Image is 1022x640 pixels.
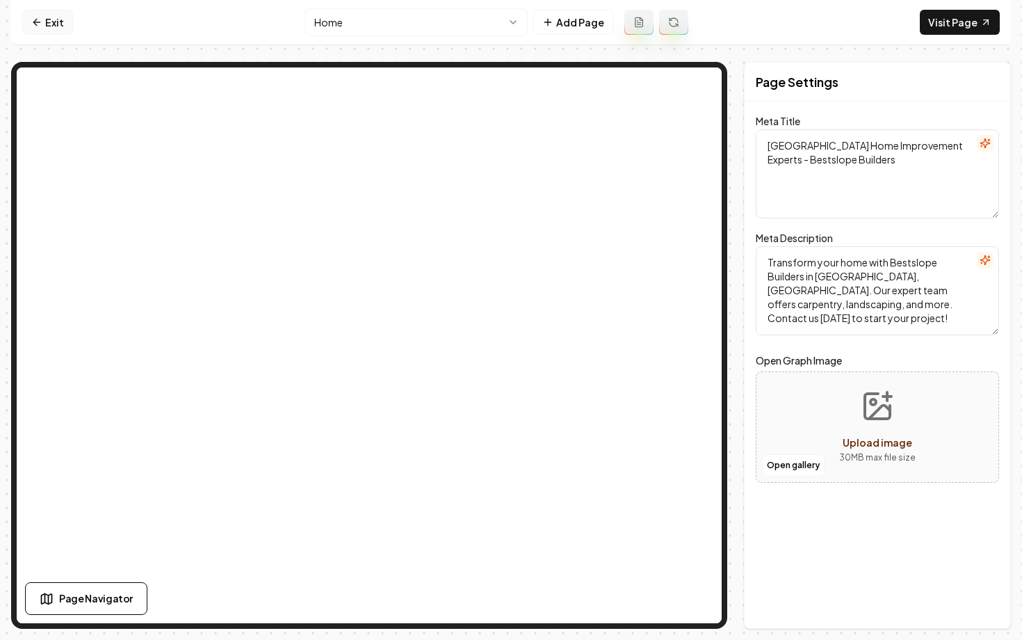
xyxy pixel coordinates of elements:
button: Page Navigator [25,582,147,615]
label: Open Graph Image [756,352,999,369]
button: Regenerate page [659,10,688,35]
button: Add Page [533,10,613,35]
p: 30 MB max file size [839,451,916,465]
label: Meta Title [756,115,800,127]
a: Visit Page [920,10,1000,35]
a: Exit [22,10,73,35]
button: Upload image [828,378,927,476]
span: Upload image [843,436,912,449]
button: Add admin page prompt [624,10,654,35]
button: Open gallery [762,454,825,477]
label: Meta Description [756,232,833,244]
span: Page Navigator [59,591,133,606]
h2: Page Settings [756,72,838,92]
